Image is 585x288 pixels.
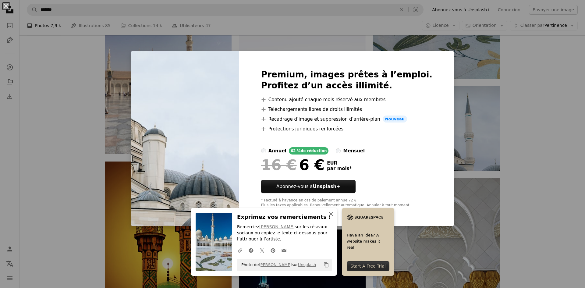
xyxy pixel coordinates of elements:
[383,116,407,123] span: Nouveau
[261,180,356,193] button: Abonnez-vous àUnsplash+
[261,106,433,113] li: Téléchargements libres de droits illimités
[261,116,433,123] li: Recadrage d’image et suppression d’arrière-plan
[347,213,383,222] img: file-1705255347840-230a6ab5bca9image
[259,262,292,267] a: [PERSON_NAME]
[298,262,316,267] a: Unsplash
[238,260,316,270] span: Photo de sur
[289,147,329,155] div: 62 % de réduction
[257,244,268,256] a: Partagez-leTwitter
[327,166,352,171] span: par mois *
[237,224,332,242] p: Remerciez sur les réseaux sociaux ou copiez le texte ci-dessous pour l’attribuer à l’artiste.
[237,213,332,222] h3: Exprimez vos remerciements !
[261,69,433,91] h2: Premium, images prêtes à l’emploi. Profitez d’un accès illimité.
[261,198,433,208] div: * Facturé à l’avance en cas de paiement annuel 72 € Plus les taxes applicables. Renouvellement au...
[278,244,289,256] a: Partager par mail
[336,148,341,153] input: mensuel
[343,147,365,155] div: mensuel
[259,224,295,229] a: [PERSON_NAME]
[261,157,324,173] div: 6 €
[327,160,352,166] span: EUR
[246,244,257,256] a: Partagez-leFacebook
[261,157,297,173] span: 16 €
[131,51,239,226] img: premium_photo-1678373453638-4bf2c8df91bc
[321,260,331,270] button: Copier dans le presse-papier
[347,232,389,251] span: Have an idea? A website makes it real.
[347,261,389,271] div: Start A Free Trial
[313,184,340,189] strong: Unsplash+
[261,96,433,103] li: Contenu ajouté chaque mois réservé aux membres
[261,125,433,133] li: Protections juridiques renforcées
[268,147,286,155] div: annuel
[261,148,266,153] input: annuel62 %de réduction
[342,208,394,276] a: Have an idea? A website makes it real.Start A Free Trial
[268,244,278,256] a: Partagez-lePinterest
